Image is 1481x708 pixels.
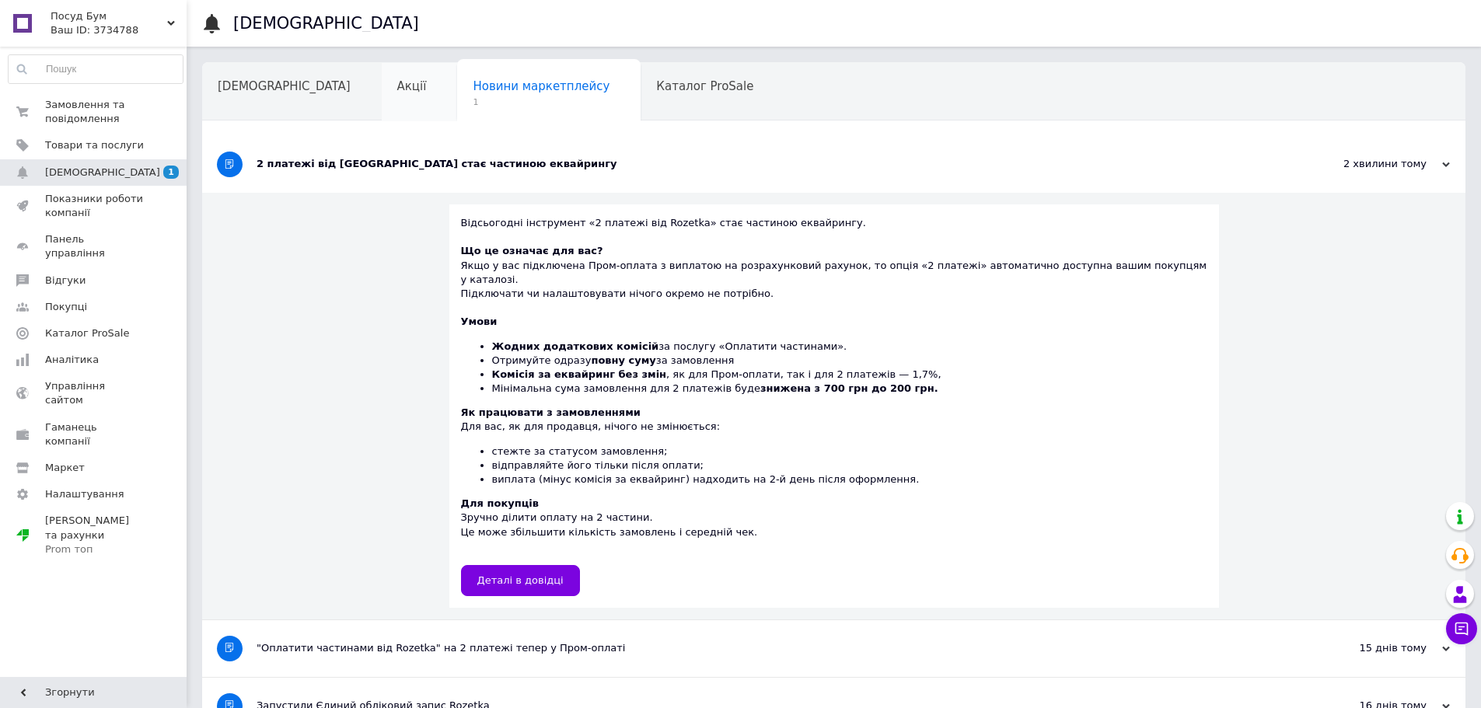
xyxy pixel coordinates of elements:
li: стежте за статусом замовлення; [492,445,1207,459]
b: Що це означає для вас? [461,245,603,256]
span: [PERSON_NAME] та рахунки [45,514,144,556]
span: Новини маркетплейсу [473,79,610,93]
span: Гаманець компанії [45,420,144,448]
b: Як працювати з замовленнями [461,406,641,418]
b: знижена з 700 грн до 200 грн. [760,382,938,394]
li: виплата (мінус комісія за еквайринг) надходить на 2-й день після оформлення. [492,473,1207,487]
span: Налаштування [45,487,124,501]
span: Акції [397,79,427,93]
li: Отримуйте одразу за замовлення [492,354,1207,368]
b: Жодних додаткових комісій [492,340,659,352]
span: 1 [163,166,179,179]
span: Каталог ProSale [45,326,129,340]
span: [DEMOGRAPHIC_DATA] [45,166,160,180]
b: Комісія за еквайринг без змін [492,368,667,380]
a: Деталі в довідці [461,565,580,596]
div: Prom топ [45,542,144,556]
span: Товари та послуги [45,138,144,152]
span: Маркет [45,461,85,475]
input: Пошук [9,55,183,83]
b: Умови [461,316,498,327]
span: [DEMOGRAPHIC_DATA] [218,79,351,93]
button: Чат з покупцем [1446,613,1477,644]
span: Панель управління [45,232,144,260]
span: Каталог ProSale [656,79,753,93]
span: Покупці [45,300,87,314]
div: 2 платежі від [GEOGRAPHIC_DATA] стає частиною еквайрингу [257,157,1294,171]
li: Мінімальна сума замовлення для 2 платежів буде [492,382,1207,396]
b: Для покупців [461,497,539,509]
span: Деталі в довідці [477,574,564,586]
span: Управління сайтом [45,379,144,407]
span: Замовлення та повідомлення [45,98,144,126]
li: , як для Пром-оплати, так і для 2 платежів — 1,7%, [492,368,1207,382]
h1: [DEMOGRAPHIC_DATA] [233,14,419,33]
div: Ваш ID: 3734788 [51,23,187,37]
span: Відгуки [45,274,86,288]
li: за послугу «Оплатити частинами». [492,340,1207,354]
div: 15 днів тому [1294,641,1450,655]
li: відправляйте його тільки після оплати; [492,459,1207,473]
div: Для вас, як для продавця, нічого не змінюється: [461,406,1207,487]
div: Зручно ділити оплату на 2 частини. Це може збільшити кількість замовлень і середній чек. [461,497,1207,553]
span: Аналітика [45,353,99,367]
div: Якщо у вас підключена Пром-оплата з виплатою на розрахунковий рахунок, то опція «2 платежі» автом... [461,244,1207,301]
div: "Оплатити частинами від Rozetka" на 2 платежі тепер у Пром-оплаті [257,641,1294,655]
div: Відсьогодні інструмент «2 платежі від Rozetka» стає частиною еквайрингу. [461,216,1207,244]
span: 1 [473,96,610,108]
div: 2 хвилини тому [1294,157,1450,171]
span: Показники роботи компанії [45,192,144,220]
b: повну суму [591,354,655,366]
span: Посуд Бум [51,9,167,23]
